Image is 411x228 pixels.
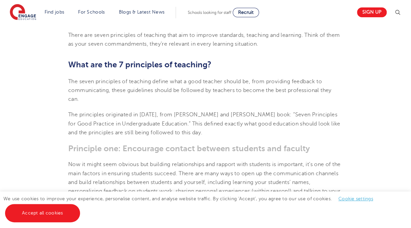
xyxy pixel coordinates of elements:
[10,4,36,21] img: Engage Education
[188,10,231,15] span: Schools looking for staff
[68,78,332,102] span: The seven principles of teaching define what a good teacher should be, from providing feedback to...
[5,204,80,222] a: Accept all cookies
[119,9,165,15] a: Blogs & Latest News
[233,8,259,17] a: Recruit
[3,196,380,215] span: We use cookies to improve your experience, personalise content, and analyse website traffic. By c...
[68,112,340,136] span: The principles originated in [DATE], from [PERSON_NAME] and [PERSON_NAME] book: “Seven Principles...
[68,31,343,49] p: There are seven principles of teaching that aim to improve standards, teaching and learning. Thin...
[68,60,211,69] b: What are the 7 principles of teaching?
[78,9,105,15] a: For Schools
[68,144,343,153] h3: Principle one: Encourage contact between students and faculty
[238,10,254,15] span: Recruit
[357,7,387,17] a: Sign up
[338,196,373,201] a: Cookie settings
[45,9,65,15] a: Find jobs
[68,160,343,204] p: Now it might seem obvious but building relationships and rapport with students is important, it’s...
